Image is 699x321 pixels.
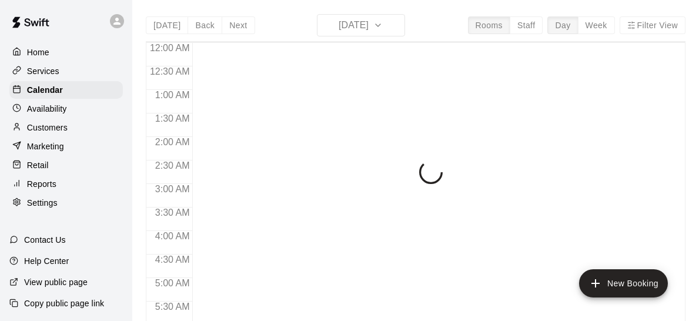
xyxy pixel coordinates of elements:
[9,138,123,155] a: Marketing
[27,178,56,190] p: Reports
[152,278,193,288] span: 5:00 AM
[152,255,193,265] span: 4:30 AM
[152,208,193,218] span: 3:30 AM
[9,62,123,80] a: Services
[27,84,63,96] p: Calendar
[152,184,193,194] span: 3:00 AM
[24,297,104,309] p: Copy public page link
[147,43,193,53] span: 12:00 AM
[152,302,193,312] span: 5:30 AM
[579,269,668,297] button: add
[9,194,123,212] a: Settings
[152,231,193,241] span: 4:00 AM
[27,103,67,115] p: Availability
[27,46,49,58] p: Home
[24,255,69,267] p: Help Center
[27,122,68,133] p: Customers
[147,66,193,76] span: 12:30 AM
[27,197,58,209] p: Settings
[9,81,123,99] a: Calendar
[27,141,64,152] p: Marketing
[152,160,193,170] span: 2:30 AM
[9,156,123,174] a: Retail
[27,159,49,171] p: Retail
[9,44,123,61] a: Home
[9,100,123,118] a: Availability
[152,137,193,147] span: 2:00 AM
[152,113,193,123] span: 1:30 AM
[9,175,123,193] a: Reports
[24,276,88,288] p: View public page
[152,90,193,100] span: 1:00 AM
[27,65,59,77] p: Services
[9,119,123,136] a: Customers
[24,234,66,246] p: Contact Us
